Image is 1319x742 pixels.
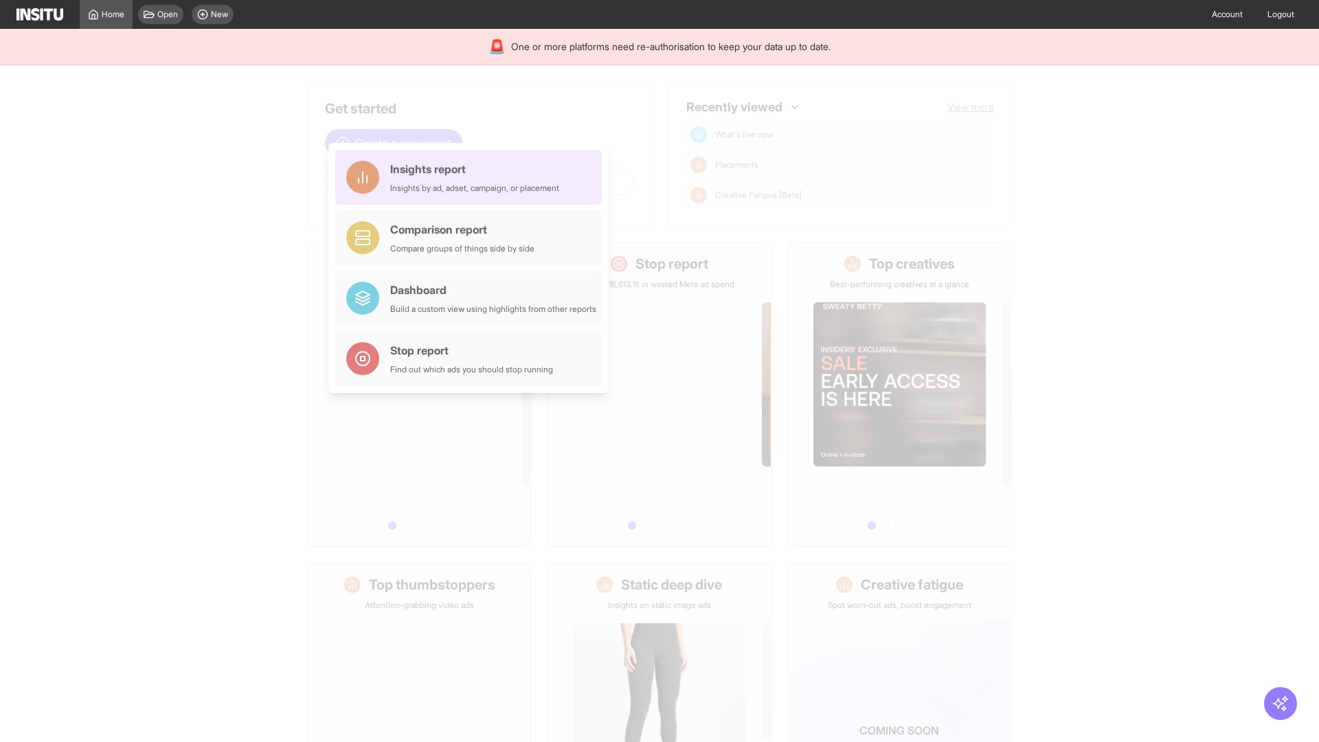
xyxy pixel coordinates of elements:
[390,183,559,194] div: Insights by ad, adset, campaign, or placement
[390,304,596,315] div: Build a custom view using highlights from other reports
[488,37,506,56] div: 🚨
[16,8,63,21] img: Logo
[390,364,553,375] div: Find out which ads you should stop running
[390,161,559,177] div: Insights report
[211,9,228,20] span: New
[390,221,534,238] div: Comparison report
[102,9,124,20] span: Home
[390,282,596,298] div: Dashboard
[157,9,178,20] span: Open
[511,40,831,54] span: One or more platforms need re-authorisation to keep your data up to date.
[390,243,534,254] div: Compare groups of things side by side
[390,342,553,359] div: Stop report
